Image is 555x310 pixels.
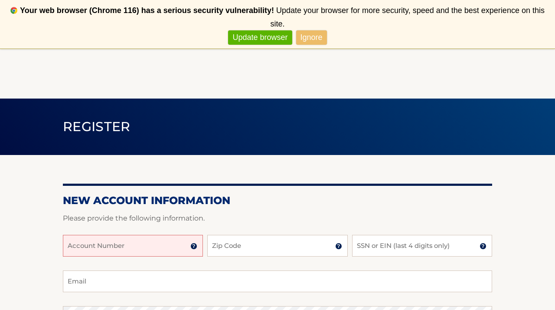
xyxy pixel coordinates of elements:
[63,235,203,257] input: Account Number
[352,235,492,257] input: SSN or EIN (last 4 digits only)
[190,243,197,250] img: tooltip.svg
[63,119,131,135] span: Register
[480,243,486,250] img: tooltip.svg
[228,30,292,45] a: Update browser
[63,194,492,207] h2: New Account Information
[63,212,492,224] p: Please provide the following information.
[63,270,492,292] input: Email
[296,30,327,45] a: Ignore
[270,6,544,28] span: Update your browser for more security, speed and the best experience on this site.
[335,243,342,250] img: tooltip.svg
[207,235,347,257] input: Zip Code
[20,6,274,15] b: Your web browser (Chrome 116) has a serious security vulnerability!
